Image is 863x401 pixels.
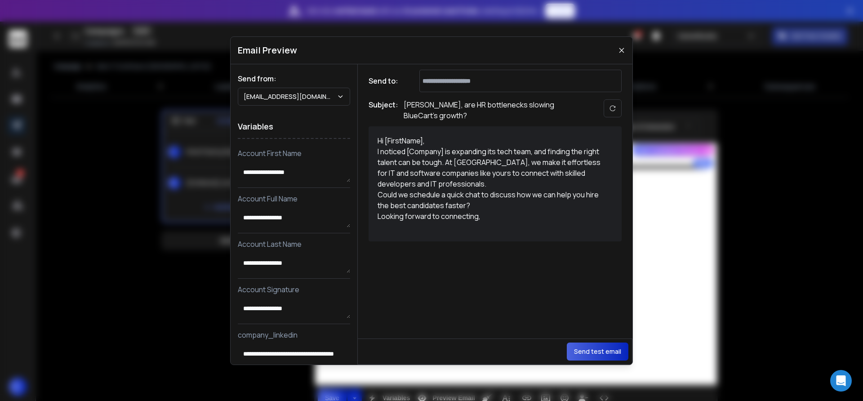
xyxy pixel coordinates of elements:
[830,370,852,392] div: Open Intercom Messenger
[238,239,350,250] p: Account Last Name
[238,330,350,340] p: company_linkedin
[369,99,398,121] h1: Subject:
[238,73,350,84] h1: Send from:
[238,148,350,159] p: Account First Name
[404,99,583,121] p: [PERSON_NAME], are HR bottlenecks slowing BlueCart’s growth?
[238,193,350,204] p: Account Full Name
[238,115,350,139] h1: Variables
[378,146,602,189] div: I noticed [Company] is expanding its tech team, and finding the right talent can be tough. At [GE...
[378,211,602,222] div: Looking forward to connecting,
[378,135,602,146] div: Hi [FirstName],
[567,343,628,361] button: Send test email
[244,92,337,101] p: [EMAIL_ADDRESS][DOMAIN_NAME]
[369,76,405,86] h1: Send to:
[238,44,297,57] h1: Email Preview
[238,284,350,295] p: Account Signature
[378,189,602,211] div: Could we schedule a quick chat to discuss how we can help you hire the best candidates faster?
